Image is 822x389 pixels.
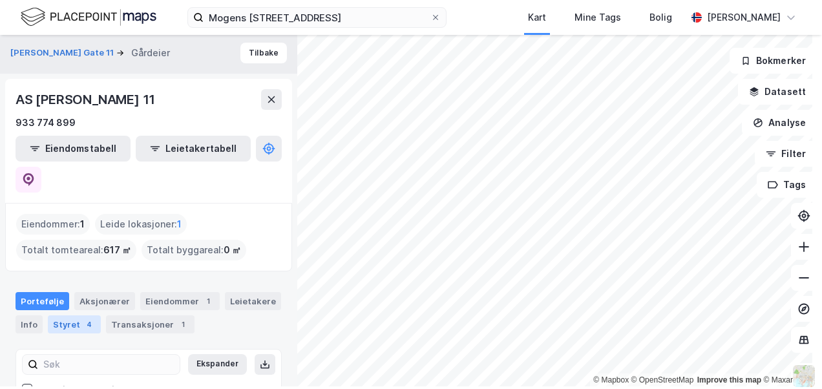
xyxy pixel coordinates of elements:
div: AS [PERSON_NAME] 11 [16,89,158,110]
button: [PERSON_NAME] Gate 11 [10,47,116,59]
img: logo.f888ab2527a4732fd821a326f86c7f29.svg [21,6,156,28]
div: Styret [48,315,101,333]
div: Portefølje [16,292,69,310]
div: Kart [528,10,546,25]
div: Aksjonærer [74,292,135,310]
div: Totalt tomteareal : [16,240,136,260]
button: Filter [755,141,817,167]
button: Analyse [742,110,817,136]
span: 1 [80,216,85,232]
div: Eiendommer : [16,214,90,235]
button: Bokmerker [730,48,817,74]
div: Gårdeier [131,45,170,61]
span: 0 ㎡ [224,242,241,258]
div: Eiendommer [140,292,220,310]
a: OpenStreetMap [631,375,694,384]
div: 1 [202,295,215,308]
div: 4 [83,318,96,331]
span: 617 ㎡ [103,242,131,258]
button: Eiendomstabell [16,136,131,162]
iframe: Chat Widget [757,327,822,389]
button: Tags [757,172,817,198]
div: Leietakere [225,292,281,310]
span: 1 [177,216,182,232]
div: Info [16,315,43,333]
button: Ekspander [188,354,247,375]
button: Leietakertabell [136,136,251,162]
div: Leide lokasjoner : [95,214,187,235]
button: Datasett [738,79,817,105]
div: 933 774 899 [16,115,76,131]
button: Tilbake [240,43,287,63]
input: Søk på adresse, matrikkel, gårdeiere, leietakere eller personer [204,8,430,27]
div: [PERSON_NAME] [707,10,781,25]
input: Søk [38,355,180,374]
div: Totalt byggareal : [142,240,246,260]
div: Bolig [649,10,672,25]
a: Mapbox [593,375,629,384]
div: Transaksjoner [106,315,195,333]
div: Mine Tags [574,10,621,25]
div: 1 [176,318,189,331]
a: Improve this map [697,375,761,384]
